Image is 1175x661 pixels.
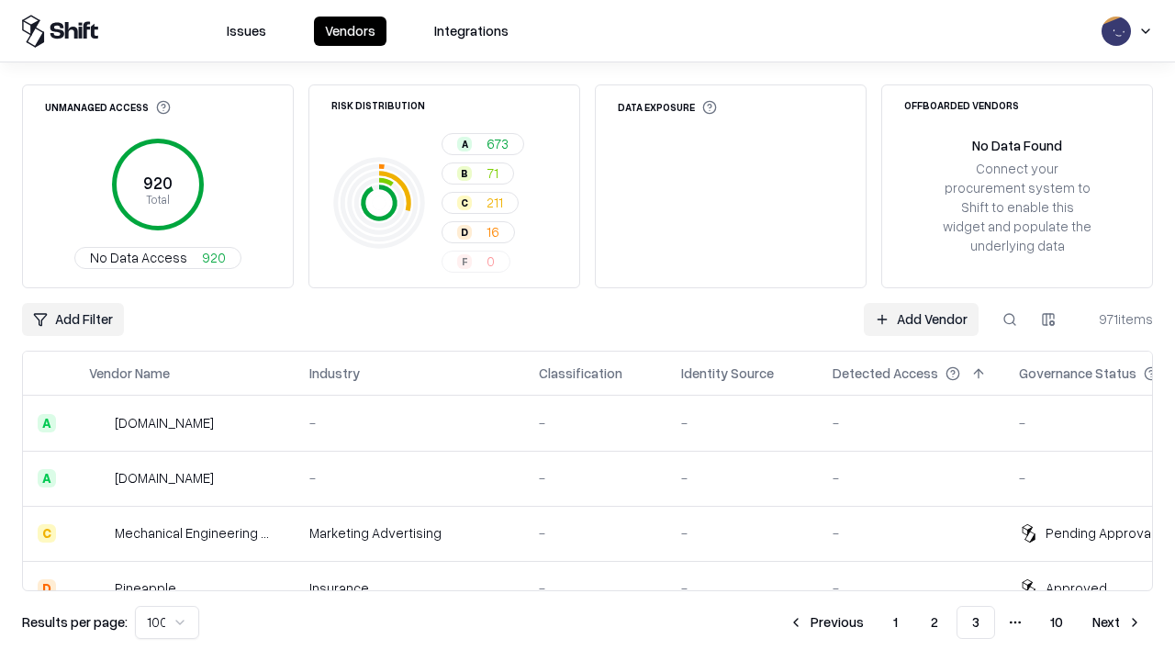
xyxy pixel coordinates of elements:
div: Connect your procurement system to Shift to enable this widget and populate the underlying data [941,159,1093,256]
button: C211 [442,192,519,214]
nav: pagination [778,606,1153,639]
div: - [309,413,509,432]
div: 971 items [1080,309,1153,329]
div: - [681,413,803,432]
button: Next [1081,606,1153,639]
a: Add Vendor [864,303,979,336]
button: 10 [1035,606,1078,639]
div: Pending Approval [1046,523,1154,543]
button: Vendors [314,17,386,46]
span: 71 [487,163,498,183]
div: [DOMAIN_NAME] [115,468,214,487]
img: automat-it.com [89,414,107,432]
div: - [681,523,803,543]
div: Approved [1046,578,1107,598]
img: Mechanical Engineering World [89,524,107,543]
div: No Data Found [972,136,1062,155]
button: Issues [216,17,277,46]
div: - [833,578,990,598]
div: Marketing Advertising [309,523,509,543]
div: Offboarded Vendors [904,100,1019,110]
div: Insurance [309,578,509,598]
button: 3 [957,606,995,639]
span: 211 [487,193,503,212]
button: D16 [442,221,515,243]
div: [DOMAIN_NAME] [115,413,214,432]
div: Detected Access [833,364,938,383]
div: C [38,524,56,543]
span: 673 [487,134,509,153]
div: Mechanical Engineering World [115,523,280,543]
button: B71 [442,162,514,185]
button: No Data Access920 [74,247,241,269]
div: Data Exposure [618,100,717,115]
img: madisonlogic.com [89,469,107,487]
span: 920 [202,248,226,267]
button: Previous [778,606,875,639]
div: A [38,469,56,487]
div: - [681,468,803,487]
button: Integrations [423,17,520,46]
tspan: 920 [143,173,173,193]
div: B [457,166,472,181]
div: D [457,225,472,240]
div: A [457,137,472,151]
div: - [539,523,652,543]
button: Add Filter [22,303,124,336]
p: Results per page: [22,612,128,632]
div: Classification [539,364,622,383]
div: - [539,578,652,598]
button: A673 [442,133,524,155]
div: Industry [309,364,360,383]
tspan: Total [146,192,170,207]
div: - [833,468,990,487]
div: Vendor Name [89,364,170,383]
div: D [38,579,56,598]
div: Governance Status [1019,364,1136,383]
img: Pineapple [89,579,107,598]
div: C [457,196,472,210]
span: 16 [487,222,499,241]
div: - [539,413,652,432]
button: 1 [878,606,912,639]
div: - [833,523,990,543]
div: - [309,468,509,487]
div: A [38,414,56,432]
div: Identity Source [681,364,774,383]
div: Pineapple [115,578,176,598]
span: No Data Access [90,248,187,267]
div: Risk Distribution [331,100,425,110]
div: Unmanaged Access [45,100,171,115]
div: - [681,578,803,598]
div: - [539,468,652,487]
div: - [833,413,990,432]
button: 2 [916,606,953,639]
